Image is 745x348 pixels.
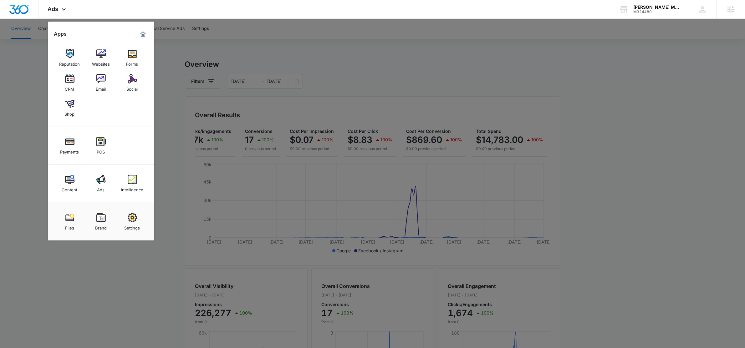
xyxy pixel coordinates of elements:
[120,172,144,195] a: Intelligence
[92,58,110,67] div: Websites
[10,16,15,21] img: website_grey.svg
[89,134,113,158] a: POS
[89,46,113,70] a: Websites
[16,16,69,21] div: Domain: [DOMAIN_NAME]
[58,71,82,95] a: CRM
[58,96,82,120] a: Shop
[126,58,138,67] div: Forms
[125,222,140,230] div: Settings
[127,83,138,92] div: Social
[18,10,31,15] div: v 4.0.25
[59,58,80,67] div: Reputation
[97,184,105,192] div: Ads
[62,184,78,192] div: Content
[65,83,74,92] div: CRM
[58,134,82,158] a: Payments
[89,210,113,234] a: Brand
[121,184,143,192] div: Intelligence
[60,146,79,154] div: Payments
[120,71,144,95] a: Social
[96,83,106,92] div: Email
[58,46,82,70] a: Reputation
[95,222,107,230] div: Brand
[89,172,113,195] a: Ads
[120,46,144,70] a: Forms
[17,36,22,41] img: tab_domain_overview_orange.svg
[120,210,144,234] a: Settings
[58,172,82,195] a: Content
[10,10,15,15] img: logo_orange.svg
[65,222,74,230] div: Files
[24,37,56,41] div: Domain Overview
[138,29,148,39] a: Marketing 360® Dashboard
[62,36,67,41] img: tab_keywords_by_traffic_grey.svg
[48,6,59,12] span: Ads
[65,108,75,117] div: Shop
[69,37,105,41] div: Keywords by Traffic
[633,10,679,14] div: account id
[54,31,67,37] h2: Apps
[89,71,113,95] a: Email
[633,5,679,10] div: account name
[58,210,82,234] a: Files
[97,146,105,154] div: POS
